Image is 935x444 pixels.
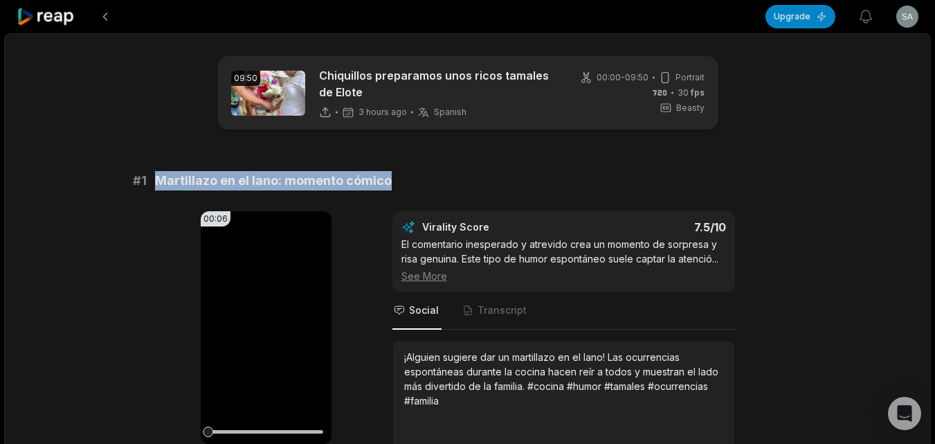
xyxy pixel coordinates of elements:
[765,5,835,28] button: Upgrade
[231,71,260,86] div: 09:50
[201,211,332,444] video: Your browser does not support mp4 format.
[319,67,558,100] p: Chiquillos preparamos unos ricos tamales de Elote
[597,71,648,84] span: 00:00 - 09:50
[422,220,571,234] div: Virality Score
[401,237,726,283] div: El comentario inesperado y atrevido crea un momento de sorpresa y risa genuina. Este tipo de humo...
[409,303,439,317] span: Social
[133,171,147,190] span: # 1
[401,269,726,283] div: See More
[478,303,527,317] span: Transcript
[577,220,726,234] div: 7.5 /10
[888,397,921,430] div: Open Intercom Messenger
[434,107,466,118] span: Spanish
[675,71,705,84] span: Portrait
[691,87,705,98] span: fps
[404,350,723,408] div: ¡Alguien sugiere dar un martillazo en el lano! Las ocurrencias espontáneas durante la cocina hace...
[392,292,735,330] nav: Tabs
[678,87,705,99] span: 30
[155,171,392,190] span: Martillazo en el lano: momento cómico
[358,107,407,118] span: 3 hours ago
[676,102,705,114] span: Beasty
